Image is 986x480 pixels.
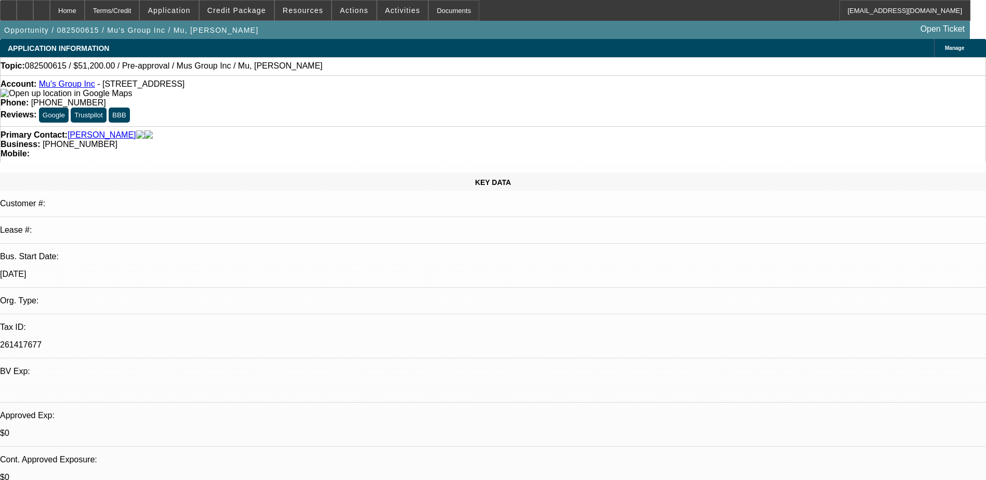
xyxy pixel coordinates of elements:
[945,45,964,51] span: Manage
[475,178,511,186] span: KEY DATA
[109,108,130,123] button: BBB
[916,20,969,38] a: Open Ticket
[68,130,136,140] a: [PERSON_NAME]
[1,98,29,107] strong: Phone:
[1,79,36,88] strong: Account:
[1,149,30,158] strong: Mobile:
[39,79,95,88] a: Mu's Group Inc
[148,6,190,15] span: Application
[31,98,106,107] span: [PHONE_NUMBER]
[71,108,106,123] button: Trustpilot
[39,108,69,123] button: Google
[385,6,420,15] span: Activities
[275,1,331,20] button: Resources
[1,140,40,149] strong: Business:
[43,140,117,149] span: [PHONE_NUMBER]
[144,130,153,140] img: linkedin-icon.png
[340,6,369,15] span: Actions
[25,61,323,71] span: 082500615 / $51,200.00 / Pre-approval / Mus Group Inc / Mu, [PERSON_NAME]
[1,89,132,98] a: View Google Maps
[1,89,132,98] img: Open up location in Google Maps
[8,44,109,52] span: APPLICATION INFORMATION
[97,79,185,88] span: - [STREET_ADDRESS]
[140,1,198,20] button: Application
[4,26,258,34] span: Opportunity / 082500615 / Mu's Group Inc / Mu, [PERSON_NAME]
[200,1,274,20] button: Credit Package
[1,61,25,71] strong: Topic:
[377,1,428,20] button: Activities
[283,6,323,15] span: Resources
[1,130,68,140] strong: Primary Contact:
[1,110,36,119] strong: Reviews:
[332,1,376,20] button: Actions
[207,6,266,15] span: Credit Package
[136,130,144,140] img: facebook-icon.png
